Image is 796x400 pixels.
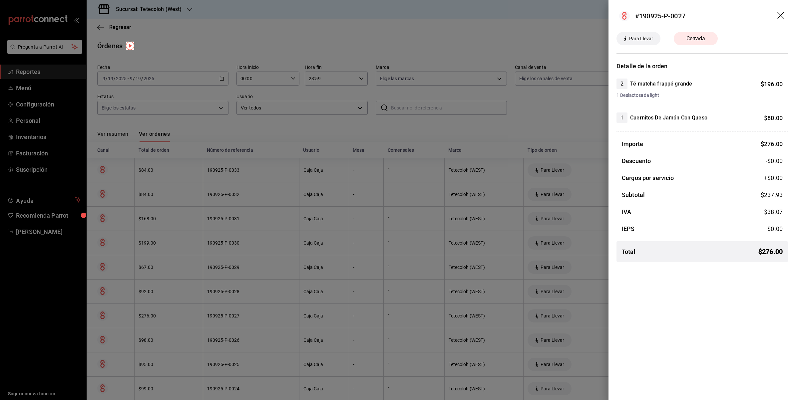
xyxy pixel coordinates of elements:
[630,114,707,122] h4: Cuernitos De Jamón Con Queso
[126,42,134,50] img: Tooltip marker
[622,190,645,199] h3: Subtotal
[622,207,631,216] h3: IVA
[767,225,783,232] span: $ 0.00
[616,114,627,122] span: 1
[630,80,692,88] h4: Té matcha frappé grande
[777,12,785,20] button: drag
[761,81,783,88] span: $ 196.00
[622,139,643,148] h3: Importe
[761,140,783,147] span: $ 276.00
[764,114,783,121] span: $ 80.00
[622,156,651,165] h3: Descuento
[766,156,783,165] span: -$0.00
[622,224,635,233] h3: IEPS
[616,62,788,71] h3: Detalle de la orden
[622,247,635,256] h3: Total
[682,35,709,43] span: Cerrada
[761,191,783,198] span: $ 237.93
[622,173,674,182] h3: Cargos por servicio
[626,35,656,42] span: Para Llevar
[635,11,685,21] div: #190925-P-0027
[616,92,783,99] span: 1 Deslactosada light
[764,173,783,182] span: +$ 0.00
[764,208,783,215] span: $ 38.07
[616,80,627,88] span: 2
[758,247,783,257] span: $ 276.00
